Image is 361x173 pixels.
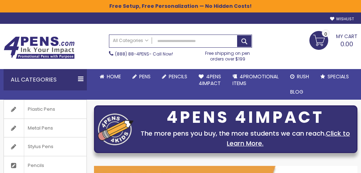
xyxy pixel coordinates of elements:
[193,69,227,91] a: 4Pens4impact
[284,84,309,100] a: Blog
[169,73,187,80] span: Pencils
[115,51,173,57] span: - Call Now!
[340,40,353,48] span: 0.00
[203,48,252,62] div: Free shipping on pen orders over $199
[284,69,315,84] a: Rush
[94,69,127,84] a: Home
[227,69,284,91] a: 4PROMOTIONALITEMS
[24,100,59,119] span: Plastic Pens
[330,16,354,22] a: Wishlist
[109,35,152,47] a: All Categories
[24,137,57,156] span: Stylus Pens
[107,73,121,80] span: Home
[156,69,193,84] a: Pencils
[4,119,87,137] a: Metal Pens
[137,129,354,148] div: The more pens you buy, the more students we can reach.
[139,73,151,80] span: Pens
[4,137,87,156] a: Stylus Pens
[199,73,221,87] span: 4Pens 4impact
[315,69,355,84] a: Specials
[98,113,134,146] img: four_pen_logo.png
[127,69,156,84] a: Pens
[297,73,309,80] span: Rush
[24,119,57,137] span: Metal Pens
[137,110,354,125] div: 4PENS 4IMPACT
[115,51,149,57] a: (888) 88-4PENS
[232,73,279,87] span: 4PROMOTIONAL ITEMS
[4,69,87,90] div: All Categories
[328,73,349,80] span: Specials
[4,100,87,119] a: Plastic Pens
[290,88,303,95] span: Blog
[309,31,357,49] a: 0.00 0
[4,36,75,59] img: 4Pens Custom Pens and Promotional Products
[113,38,148,43] span: All Categories
[324,31,327,37] span: 0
